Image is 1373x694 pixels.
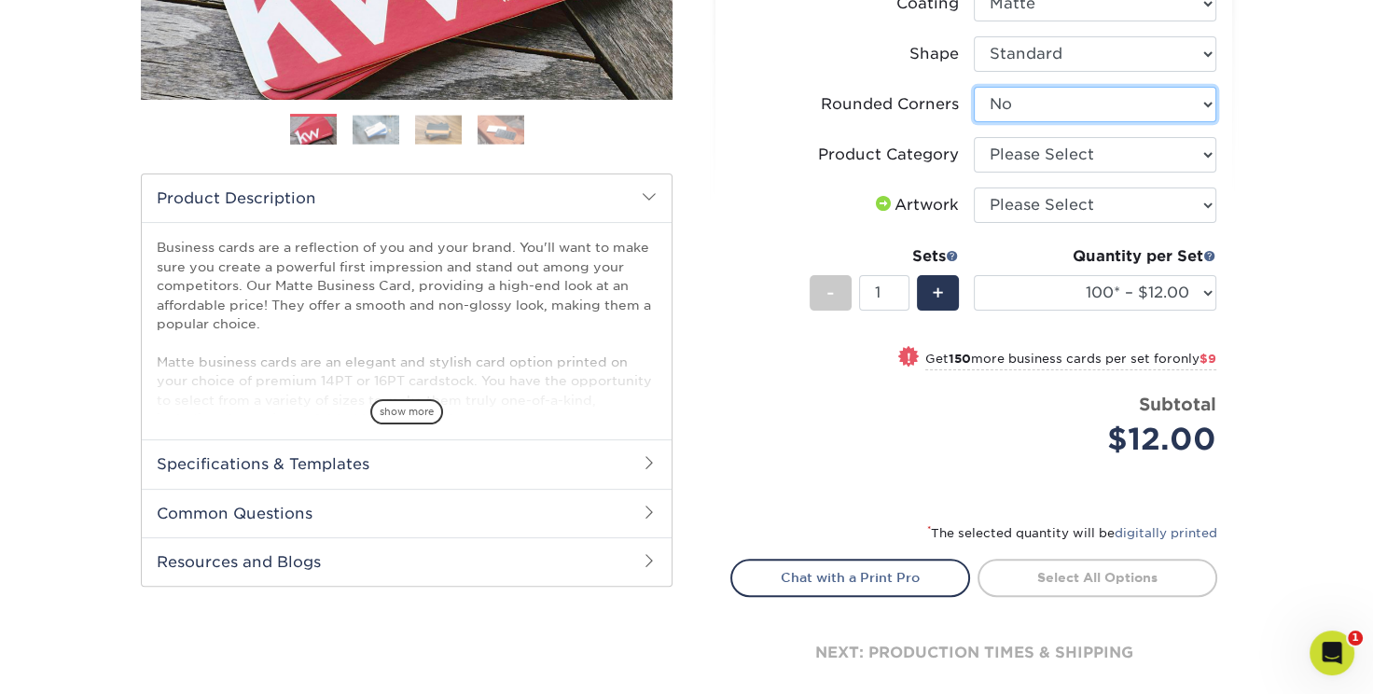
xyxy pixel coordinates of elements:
[142,537,672,586] h2: Resources and Blogs
[826,279,835,307] span: -
[730,559,970,596] a: Chat with a Print Pro
[415,115,462,144] img: Business Cards 03
[370,399,443,424] span: show more
[978,559,1217,596] a: Select All Options
[927,526,1217,540] small: The selected quantity will be
[142,489,672,537] h2: Common Questions
[974,245,1216,268] div: Quantity per Set
[1200,352,1216,366] span: $9
[1115,526,1217,540] a: digitally printed
[1139,394,1216,414] strong: Subtotal
[1310,631,1354,675] iframe: Intercom live chat
[932,279,944,307] span: +
[810,245,959,268] div: Sets
[478,115,524,144] img: Business Cards 04
[142,174,672,222] h2: Product Description
[907,348,911,368] span: !
[1348,631,1363,645] span: 1
[872,194,959,216] div: Artwork
[949,352,971,366] strong: 150
[290,107,337,154] img: Business Cards 01
[142,439,672,488] h2: Specifications & Templates
[1172,352,1216,366] span: only
[818,144,959,166] div: Product Category
[909,43,959,65] div: Shape
[821,93,959,116] div: Rounded Corners
[925,352,1216,370] small: Get more business cards per set for
[988,417,1216,462] div: $12.00
[157,238,657,504] p: Business cards are a reflection of you and your brand. You'll want to make sure you create a powe...
[353,115,399,144] img: Business Cards 02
